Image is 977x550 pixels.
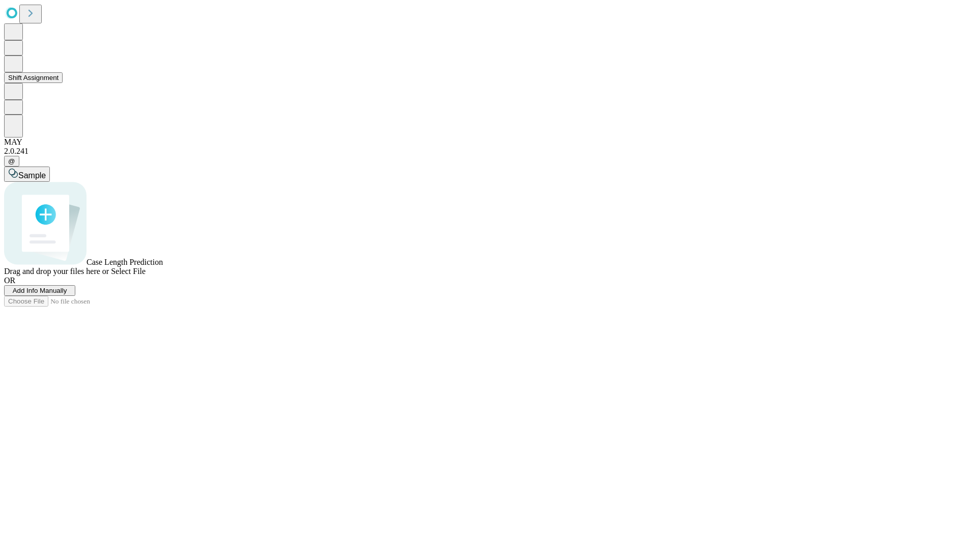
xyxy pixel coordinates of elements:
[13,287,67,294] span: Add Info Manually
[4,147,973,156] div: 2.0.241
[4,285,75,296] button: Add Info Manually
[111,267,146,276] span: Select File
[4,137,973,147] div: MAY
[4,267,109,276] span: Drag and drop your files here or
[4,72,63,83] button: Shift Assignment
[8,157,15,165] span: @
[87,258,163,266] span: Case Length Prediction
[18,171,46,180] span: Sample
[4,276,15,285] span: OR
[4,167,50,182] button: Sample
[4,156,19,167] button: @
